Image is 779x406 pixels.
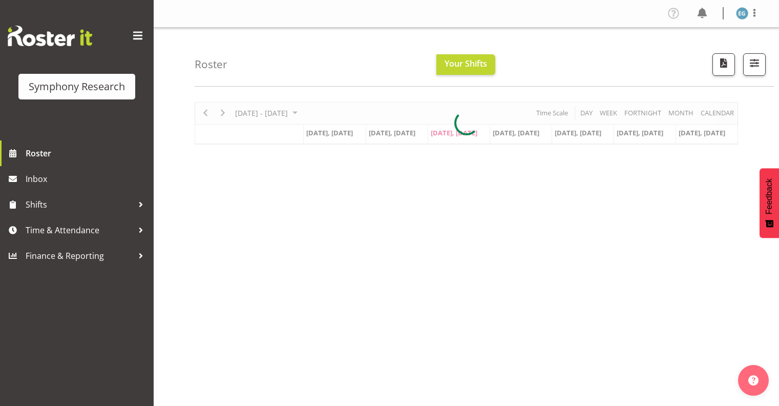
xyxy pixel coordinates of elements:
[765,178,774,214] span: Feedback
[26,146,149,161] span: Roster
[736,7,748,19] img: evelyn-gray1866.jpg
[743,53,766,76] button: Filter Shifts
[29,79,125,94] div: Symphony Research
[760,168,779,238] button: Feedback - Show survey
[26,197,133,212] span: Shifts
[748,375,759,385] img: help-xxl-2.png
[195,58,227,70] h4: Roster
[8,26,92,46] img: Rosterit website logo
[445,58,487,69] span: Your Shifts
[712,53,735,76] button: Download a PDF of the roster according to the set date range.
[26,248,133,263] span: Finance & Reporting
[436,54,495,75] button: Your Shifts
[26,222,133,238] span: Time & Attendance
[26,171,149,187] span: Inbox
